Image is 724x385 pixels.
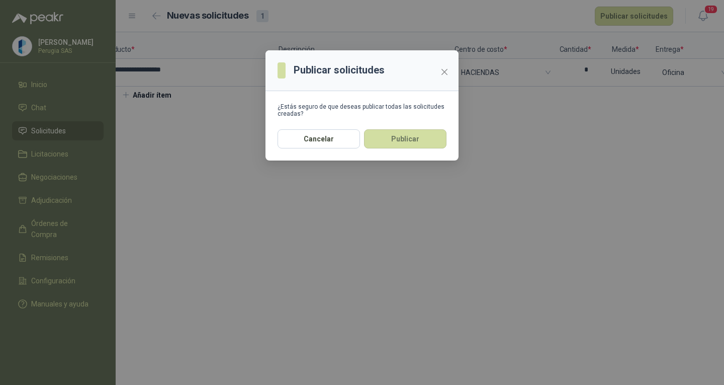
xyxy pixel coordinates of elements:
[436,64,452,80] button: Close
[278,129,360,148] button: Cancelar
[440,68,448,76] span: close
[278,103,446,117] div: ¿Estás seguro de que deseas publicar todas las solicitudes creadas?
[294,62,385,78] h3: Publicar solicitudes
[364,129,446,148] button: Publicar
